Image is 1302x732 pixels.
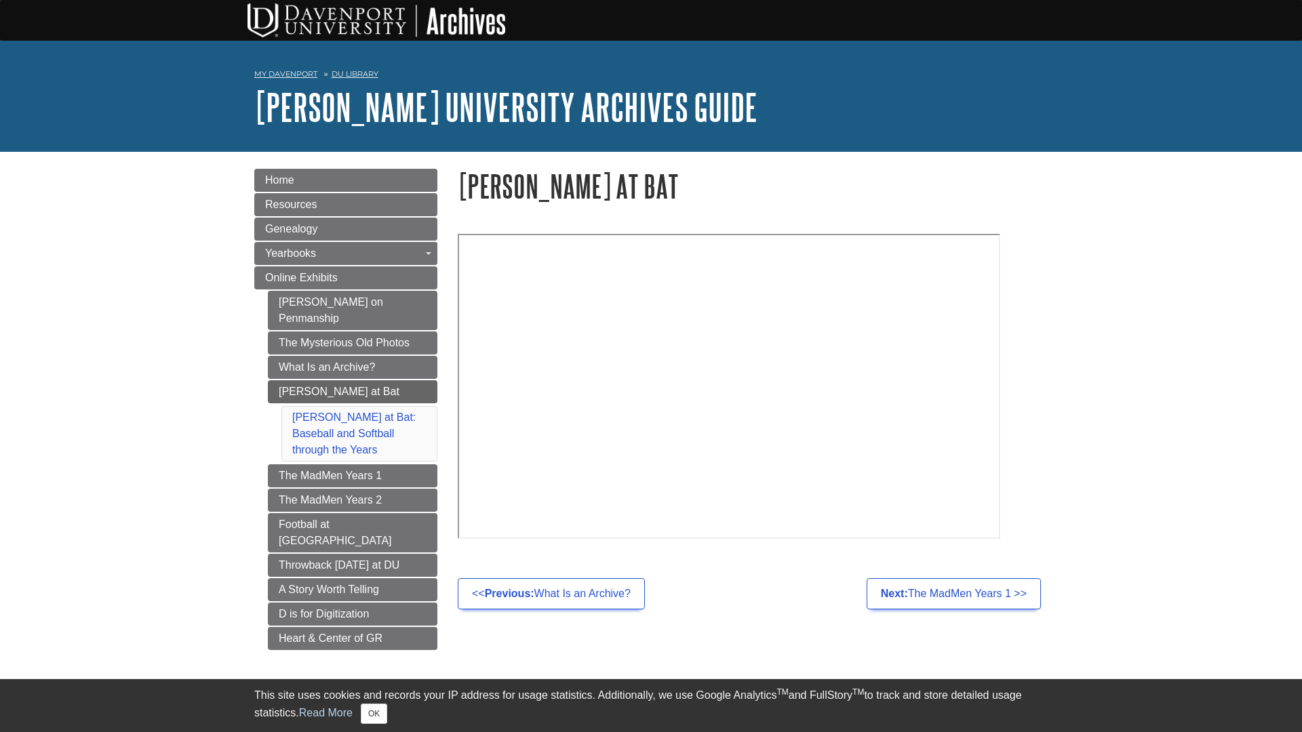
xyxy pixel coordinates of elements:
[265,199,317,210] span: Resources
[254,242,437,265] a: Yearbooks
[332,69,378,79] a: DU Library
[458,578,645,609] a: <<Previous:What Is an Archive?
[776,687,788,697] sup: TM
[485,588,534,599] strong: Previous:
[881,588,908,599] strong: Next:
[268,513,437,552] a: Football at [GEOGRAPHIC_DATA]
[268,603,437,626] a: D is for Digitization
[361,704,387,724] button: Close
[265,247,316,259] span: Yearbooks
[254,86,757,128] a: [PERSON_NAME] University Archives Guide
[254,169,437,192] a: Home
[852,687,864,697] sup: TM
[254,193,437,216] a: Resources
[254,65,1048,87] nav: breadcrumb
[248,3,505,37] img: DU Archives
[254,266,437,289] a: Online Exhibits
[292,411,416,455] a: [PERSON_NAME] at Bat: Baseball and Softball through the Years
[254,218,437,241] a: Genealogy
[268,331,437,354] a: The Mysterious Old Photos
[299,707,353,718] a: Read More
[268,380,437,403] a: [PERSON_NAME] at Bat
[268,356,437,379] a: What Is an Archive?
[268,578,437,601] a: A Story Worth Telling
[268,554,437,577] a: Throwback [DATE] at DU
[268,627,437,650] a: Heart & Center of GR
[265,223,317,235] span: Genealogy
[268,464,437,487] a: The MadMen Years 1
[254,68,317,80] a: My Davenport
[268,291,437,330] a: [PERSON_NAME] on Penmanship
[254,169,437,650] div: Guide Page Menu
[254,687,1048,724] div: This site uses cookies and records your IP address for usage statistics. Additionally, we use Goo...
[268,489,437,512] a: The MadMen Years 2
[265,272,338,283] span: Online Exhibits
[458,234,1000,539] iframe: Video: Davenport at Bat: Baseball and Softball
[265,174,294,186] span: Home
[458,169,1048,203] h1: [PERSON_NAME] at Bat
[867,578,1041,609] a: Next:The MadMen Years 1 >>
